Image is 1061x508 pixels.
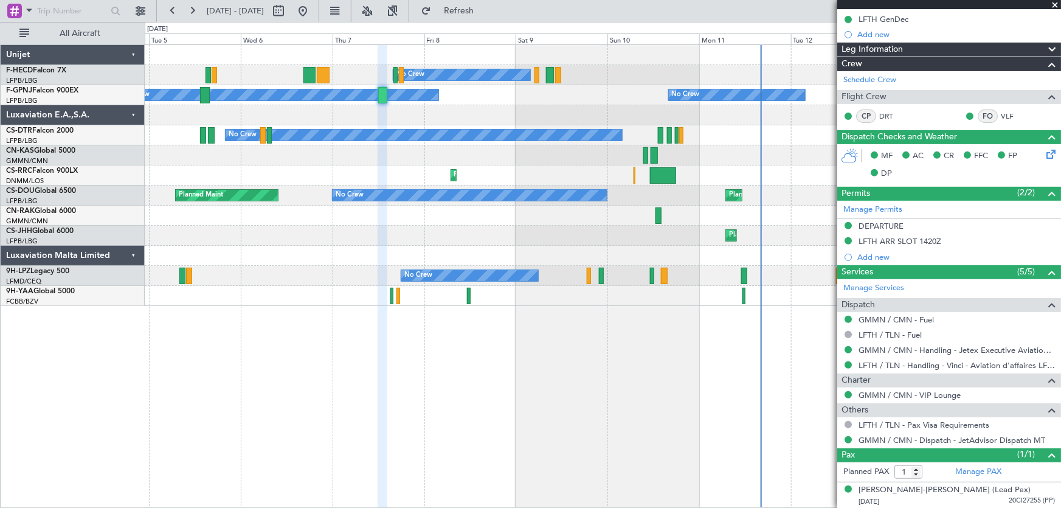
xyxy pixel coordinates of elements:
[6,268,30,275] span: 9H-LPZ
[6,147,75,155] a: CN-KASGlobal 5000
[859,484,1031,496] div: [PERSON_NAME]-[PERSON_NAME] (Lead Pax)
[842,187,870,201] span: Permits
[6,67,66,74] a: F-HECDFalcon 7X
[207,5,264,16] span: [DATE] - [DATE]
[149,33,241,44] div: Tue 5
[842,130,957,144] span: Dispatch Checks and Weather
[333,33,424,44] div: Thu 7
[6,187,35,195] span: CS-DOU
[6,268,69,275] a: 9H-LPZLegacy 500
[857,29,1055,40] div: Add new
[1017,186,1035,199] span: (2/2)
[6,297,38,306] a: FCBB/BZV
[859,221,904,231] div: DEPARTURE
[1017,265,1035,278] span: (5/5)
[842,374,871,388] span: Charter
[179,186,223,204] div: Planned Maint
[842,448,855,462] span: Pax
[6,288,33,295] span: 9H-YAA
[859,236,941,246] div: LFTH ARR SLOT 1420Z
[859,14,908,24] div: LFTH GenDec
[6,67,33,74] span: F-HECD
[978,110,998,123] div: FO
[879,111,907,122] a: DRT
[6,207,35,215] span: CN-RAK
[6,187,76,195] a: CS-DOUGlobal 6500
[843,282,904,294] a: Manage Services
[859,497,879,506] span: [DATE]
[6,147,34,155] span: CN-KAS
[415,1,488,21] button: Refresh
[6,156,48,165] a: GMMN/CMN
[843,466,889,478] label: Planned PAX
[229,126,257,144] div: No Crew
[729,186,921,204] div: Planned Maint [GEOGRAPHIC_DATA] ([GEOGRAPHIC_DATA])
[6,228,74,235] a: CS-JHHGlobal 6000
[843,204,902,216] a: Manage Permits
[1017,448,1035,461] span: (1/1)
[881,150,893,162] span: MF
[241,33,333,44] div: Wed 6
[32,29,128,38] span: All Aircraft
[1001,111,1028,122] a: VLF
[842,57,862,71] span: Crew
[336,186,364,204] div: No Crew
[37,2,107,20] input: Trip Number
[843,74,896,86] a: Schedule Crew
[6,217,48,226] a: GMMN/CMN
[6,96,38,105] a: LFPB/LBG
[859,435,1045,445] a: GMMN / CMN - Dispatch - JetAdvisor Dispatch MT
[672,86,700,104] div: No Crew
[607,33,699,44] div: Sun 10
[404,266,432,285] div: No Crew
[729,226,921,245] div: Planned Maint [GEOGRAPHIC_DATA] ([GEOGRAPHIC_DATA])
[842,90,886,104] span: Flight Crew
[6,136,38,145] a: LFPB/LBG
[699,33,791,44] div: Mon 11
[6,237,38,246] a: LFPB/LBG
[6,176,44,186] a: DNMM/LOS
[857,252,1055,262] div: Add new
[859,315,934,325] a: GMMN / CMN - Fuel
[6,76,38,85] a: LFPB/LBG
[1009,496,1055,506] span: 20CI27255 (PP)
[454,166,611,184] div: Planned Maint Larnaca ([GEOGRAPHIC_DATA] Intl)
[434,7,485,15] span: Refresh
[955,466,1001,478] a: Manage PAX
[881,168,892,180] span: DP
[944,150,954,162] span: CR
[6,167,32,175] span: CS-RRC
[424,33,516,44] div: Fri 8
[6,228,32,235] span: CS-JHH
[6,288,75,295] a: 9H-YAAGlobal 5000
[13,24,132,43] button: All Aircraft
[6,87,78,94] a: F-GPNJFalcon 900EX
[516,33,607,44] div: Sat 9
[396,66,424,84] div: No Crew
[859,345,1055,355] a: GMMN / CMN - Handling - Jetex Executive Aviation [GEOGRAPHIC_DATA] GMMN / CMN
[913,150,924,162] span: AC
[147,24,168,35] div: [DATE]
[1008,150,1017,162] span: FP
[859,330,922,340] a: LFTH / TLN - Fuel
[842,265,873,279] span: Services
[6,197,38,206] a: LFPB/LBG
[6,277,41,286] a: LFMD/CEQ
[842,43,903,57] span: Leg Information
[974,150,988,162] span: FFC
[856,110,876,123] div: CP
[791,33,883,44] div: Tue 12
[842,298,875,312] span: Dispatch
[859,360,1055,371] a: LFTH / TLN - Handling - Vinci - Aviation d'affaires LFTH / TLN*****MY HANDLING****
[6,207,76,215] a: CN-RAKGlobal 6000
[6,167,78,175] a: CS-RRCFalcon 900LX
[6,87,32,94] span: F-GPNJ
[859,390,961,400] a: GMMN / CMN - VIP Lounge
[6,127,32,134] span: CS-DTR
[842,403,868,417] span: Others
[859,420,989,430] a: LFTH / TLN - Pax Visa Requirements
[6,127,74,134] a: CS-DTRFalcon 2000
